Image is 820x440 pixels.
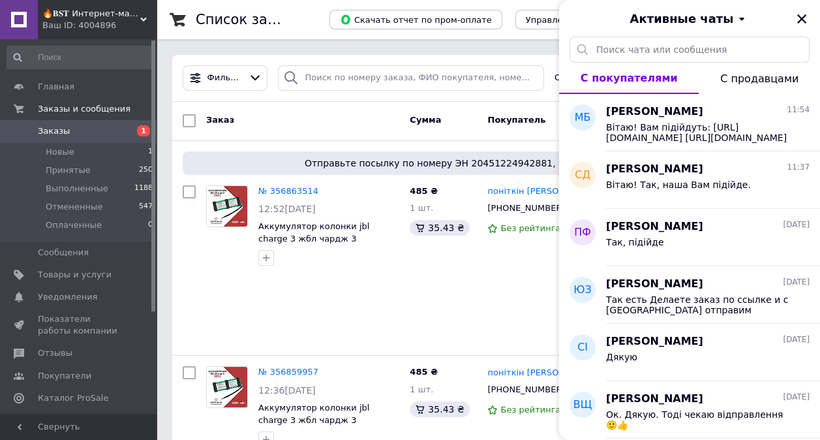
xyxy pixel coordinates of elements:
span: 1 шт. [410,385,433,394]
span: СД [575,168,590,183]
button: Скачать отчет по пром-оплате [329,10,502,29]
img: Фото товару [207,186,247,227]
span: Вітаю! Так, наша Вам підійде. [606,180,751,190]
span: Ок. Дякую. Тоді чекаю відправлення🙂👍 [606,409,791,430]
span: Сумма [410,115,441,125]
button: мб[PERSON_NAME]11:54Вітаю! Вам підійдуть: [URL][DOMAIN_NAME] [URL][DOMAIN_NAME] Різниця у ємності... [559,94,820,151]
button: ВЩ[PERSON_NAME][DATE]Ок. Дякую. Тоді чекаю відправлення🙂👍 [559,381,820,439]
span: Управление статусами [526,15,628,25]
span: Выполненные [46,183,108,195]
h1: Список заказов [196,12,308,27]
span: Отзывы [38,347,72,359]
span: 11:37 [787,162,810,173]
span: Заказы [38,125,70,137]
span: Каталог ProSale [38,392,108,404]
span: Дякую [606,352,637,362]
span: 12:52[DATE] [258,204,316,214]
span: Сообщения [38,247,89,259]
span: Скачать отчет по пром-оплате [340,14,492,25]
span: Так, підійде [606,237,664,247]
button: СІ[PERSON_NAME][DATE]Дякую [559,324,820,381]
span: СІ [577,340,588,355]
span: [PERSON_NAME] [606,277,703,292]
span: Сохраненные фильтры: [554,72,656,84]
span: мб [575,110,591,125]
span: Оплаченные [46,219,102,231]
span: 1 [148,146,153,158]
div: Ваш ID: 4004896 [42,20,157,31]
div: 35.43 ₴ [410,220,469,236]
span: 1 [137,125,150,136]
span: Так есть Делаете заказ по ссылке и с [GEOGRAPHIC_DATA] отправим [606,294,791,315]
span: 12:36[DATE] [258,385,316,396]
span: Принятые [46,165,91,176]
span: [PHONE_NUMBER] [487,203,565,213]
input: Поиск [7,46,154,69]
span: 🔥𝐁𝐒𝐓 Интернет-магазин -❗По всем вопросам просьба писать в чат [42,8,140,20]
span: Товары и услуги [38,269,112,281]
span: Без рейтинга [500,405,560,415]
span: 1188 [134,183,153,195]
span: 1 шт. [410,203,433,213]
span: [DATE] [783,219,810,230]
span: С покупателями [581,72,678,84]
span: Показатели работы компании [38,313,121,337]
span: Активные чаты [630,10,734,27]
span: ВЩ [573,398,592,413]
span: [PHONE_NUMBER] [487,385,565,394]
span: [DATE] [783,334,810,345]
span: 11:54 [787,104,810,116]
span: Главная [38,81,74,93]
button: Активные чаты [596,10,783,27]
span: ПФ [574,225,591,240]
button: ПФ[PERSON_NAME][DATE]Так, підійде [559,209,820,266]
span: Без рейтинга [500,223,560,233]
a: поніткін [PERSON_NAME] [487,367,581,379]
img: Фото товару [207,367,247,407]
span: [PERSON_NAME] [606,104,703,119]
span: 485 ₴ [410,367,438,377]
span: Отправьте посылку по номеру ЭН 20451224942881, чтобы получить оплату [188,157,789,170]
a: Фото товару [206,366,248,408]
a: № 356863514 [258,186,318,196]
span: Покупатели [38,370,91,382]
span: Покупатель [487,115,545,125]
span: С продавцами [720,72,798,85]
span: ЮЗ [573,283,592,298]
span: [DATE] [783,277,810,288]
button: СД[PERSON_NAME]11:37Вітаю! Так, наша Вам підійде. [559,151,820,209]
span: 250 [139,165,153,176]
span: Фильтры [207,72,243,84]
button: Управление статусами [515,10,639,29]
button: С покупателями [559,63,699,94]
button: С продавцами [699,63,820,94]
span: 547 [139,201,153,213]
button: ЮЗ[PERSON_NAME][DATE]Так есть Делаете заказ по ссылке и с [GEOGRAPHIC_DATA] отправим [559,266,820,324]
span: [PERSON_NAME] [606,392,703,407]
span: Заказы и сообщения [38,103,130,115]
span: Отмененные [46,201,102,213]
button: Закрыть [794,11,810,27]
span: [PERSON_NAME] [606,219,703,234]
input: Поиск по номеру заказа, ФИО покупателя, номеру телефона, Email, номеру накладной [278,65,544,91]
input: Поиск чата или сообщения [569,37,810,63]
span: Новые [46,146,74,158]
span: Уведомления [38,291,97,303]
span: 485 ₴ [410,186,438,196]
span: Вітаю! Вам підійдуть: [URL][DOMAIN_NAME] [URL][DOMAIN_NAME] Різниця у ємності - 5200 та 7800 mAh,... [606,122,791,143]
span: Заказ [206,115,234,125]
span: [PERSON_NAME] [606,334,703,349]
div: 35.43 ₴ [410,401,469,417]
a: поніткін [PERSON_NAME] [487,185,581,198]
a: Аккумулятор колонки jbl charge 3 жбл чардж 3 GSP1029102A CS-JML330SL АКБ Батарея 6000 mAh BST [258,221,398,268]
a: № 356859957 [258,367,318,377]
a: Фото товару [206,185,248,227]
span: [PERSON_NAME] [606,162,703,177]
span: 0 [148,219,153,231]
span: [DATE] [783,392,810,403]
